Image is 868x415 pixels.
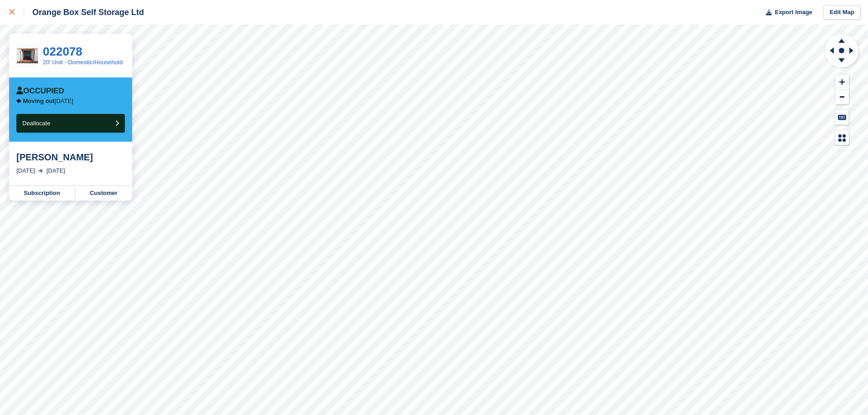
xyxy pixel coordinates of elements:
[16,98,21,103] img: arrow-left-icn-90495f2de72eb5bd0bd1c3c35deca35cc13f817d75bef06ecd7c0b315636ce7e.svg
[23,97,73,105] p: [DATE]
[24,7,144,18] div: Orange Box Self Storage Ltd
[835,90,849,105] button: Zoom Out
[16,87,64,96] div: Occupied
[23,97,55,104] span: Moving out
[9,186,75,200] a: Subscription
[16,166,35,175] div: [DATE]
[775,8,812,17] span: Export Image
[22,120,50,127] span: Deallocate
[16,114,125,133] button: Deallocate
[823,5,861,20] a: Edit Map
[835,130,849,145] button: Map Legend
[835,110,849,125] button: Keyboard Shortcuts
[43,45,82,58] a: 022078
[16,152,125,163] div: [PERSON_NAME]
[835,75,849,90] button: Zoom In
[760,5,812,20] button: Export Image
[75,186,132,200] a: Customer
[46,166,65,175] div: [DATE]
[17,48,38,64] img: 345.JPG
[43,59,123,66] a: 20' Unit - Domestic/Household
[38,169,43,173] img: arrow-right-light-icn-cde0832a797a2874e46488d9cf13f60e5c3a73dbe684e267c42b8395dfbc2abf.svg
